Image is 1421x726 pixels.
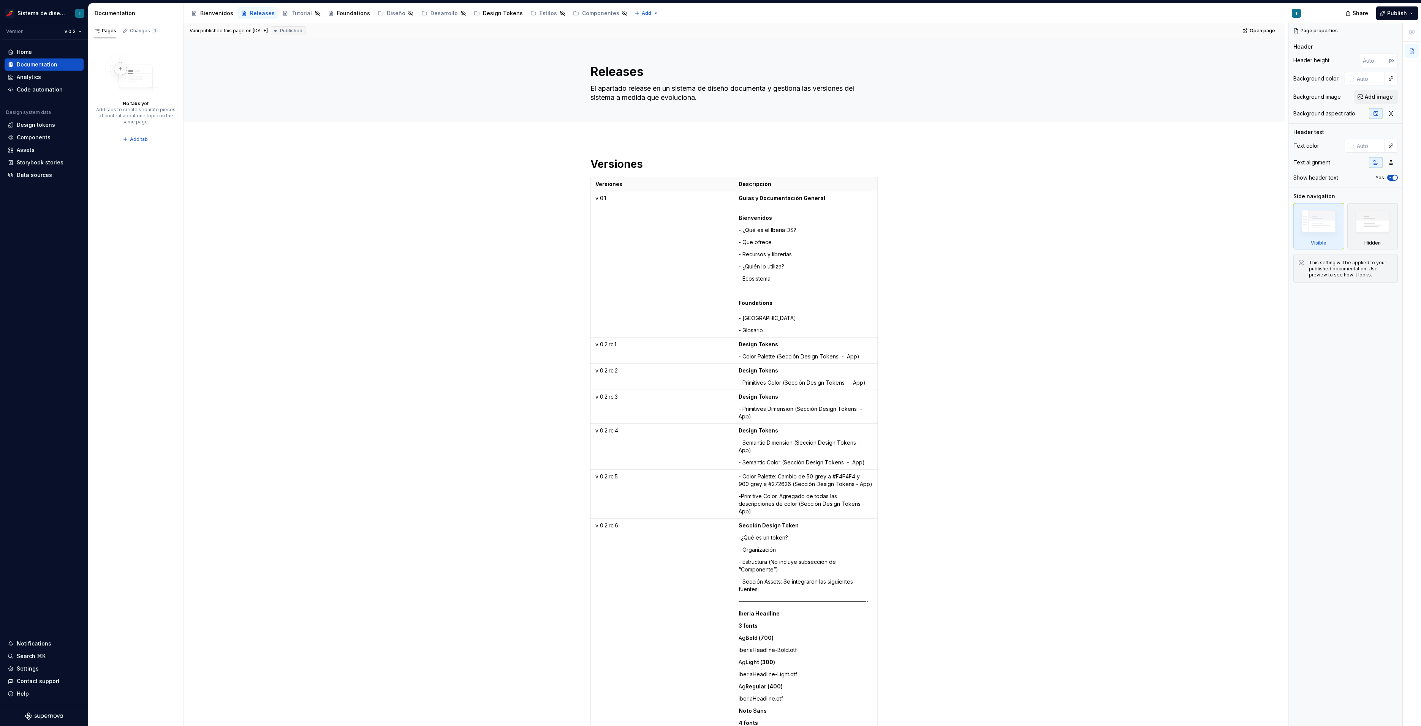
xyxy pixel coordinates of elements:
[739,473,873,488] p: - Color Palette: Cambio de 50 grey a #F4F4F4 y 900 grey a #272626 (Sección Design Tokens - App)
[739,275,873,283] p: - Ecosistema
[94,28,116,34] div: Pages
[595,367,729,374] p: v 0.2.rc.2
[152,28,158,34] span: 1
[17,121,55,129] div: Design tokens
[17,61,57,68] div: Documentation
[595,427,729,434] p: v 0.2.rc.4
[1293,93,1341,101] div: Background image
[739,695,873,702] p: IberiaHeadline.otf
[200,28,268,34] div: published this page on [DATE]
[590,157,878,171] h1: Versiones
[1293,142,1319,150] div: Text color
[739,439,873,454] p: - Semantic Dimension (Sección Design Tokens - App)
[1293,110,1355,117] div: Background aspect ratio
[78,10,81,16] div: T
[739,226,873,234] p: - ¿Qué es el Iberia DS?
[739,238,873,246] p: - Que ofrece
[1342,6,1373,20] button: Share
[582,9,619,17] div: Componentes
[739,215,772,221] strong: Bienvenidos
[17,640,51,647] div: Notifications
[1364,240,1381,246] div: Hidden
[739,598,873,605] p: ————————————————————————-
[337,9,370,17] div: Foundations
[5,675,84,687] button: Contact support
[130,28,158,34] div: Changes
[61,26,85,37] button: v 0.2
[595,180,729,188] p: Versiones
[1250,28,1275,34] span: Open page
[1240,25,1279,36] a: Open page
[387,9,405,17] div: Diseño
[739,459,873,466] p: - Semantic Color (Sección Design Tokens - App)
[17,48,32,56] div: Home
[589,63,876,81] textarea: Releases
[1311,240,1326,246] div: Visible
[2,5,87,21] button: Sistema de diseño IberiaT
[1293,174,1338,181] div: Show header text
[5,156,84,169] a: Storybook stories
[250,9,275,17] div: Releases
[200,9,233,17] div: Bienvenidos
[739,671,873,678] p: IberiaHeadline-Light.otf
[739,546,873,554] p: - Organización
[418,7,469,19] a: Desarrollo
[17,73,41,81] div: Analytics
[1293,75,1339,82] div: Background color
[5,144,84,156] a: Assets
[5,169,84,181] a: Data sources
[595,473,729,480] p: v 0.2.rc.5
[739,707,767,714] strong: Noto Sans
[1353,9,1368,17] span: Share
[95,9,180,17] div: Documentation
[595,194,729,202] p: v 0.1
[739,353,873,360] p: - Color Palette (Sección Design Tokens - App)
[1293,159,1330,166] div: Text alignment
[739,263,873,270] p: - ¿Quién lo utiliza?
[96,107,176,125] div: Add tabs to create separate pieces of content about one topic on the same page.
[739,658,873,666] p: Ag
[471,7,526,19] a: Design Tokens
[1293,203,1344,249] div: Visible
[745,659,775,665] strong: Light (300)
[739,367,778,374] strong: Design Tokens
[739,299,873,322] p: - [GEOGRAPHIC_DATA]
[17,146,35,154] div: Assets
[17,86,63,93] div: Code automation
[17,171,52,179] div: Data sources
[5,663,84,675] a: Settings
[5,650,84,662] button: Search ⌘K
[1347,203,1398,249] div: Hidden
[739,646,873,654] p: IberiaHeadline-Bold.otf
[1293,43,1313,51] div: Header
[739,180,873,188] p: Descripción
[5,84,84,96] a: Code automation
[280,28,302,34] span: Published
[17,690,29,698] div: Help
[595,522,729,529] p: v 0.2.rc.6
[595,341,729,348] p: v 0.2.rc.1
[375,7,417,19] a: Diseño
[540,9,557,17] div: Estilos
[595,393,729,401] p: v 0.2.rc.3
[1387,9,1407,17] span: Publish
[739,534,873,541] p: -¿Qué es un token?
[1309,260,1393,278] div: This setting will be applied to your published documentation. Use preview to see how it looks.
[430,9,458,17] div: Desarrollo
[739,558,873,573] p: - Estructura (No incluye subsección de “Componente”)
[739,427,778,434] strong: Design Tokens
[17,159,63,166] div: Storybook stories
[279,7,323,19] a: Tutorial
[17,134,51,141] div: Components
[65,28,76,35] span: v 0.2
[739,578,873,593] p: - Sección Assets: Se integraron las siguientes fuentes:
[739,622,758,629] strong: 3 fonts
[632,8,661,19] button: Add
[739,492,873,515] p: -Primitive Color. Agregado de todas las descripciones de color (Sección Design Tokens - App)
[745,634,774,641] strong: Bold (700)
[739,405,873,420] p: - Primitives Dimension (Sección Design Tokens - App)
[5,46,84,58] a: Home
[1293,193,1335,200] div: Side navigation
[527,7,568,19] a: Estilos
[1360,54,1389,67] input: Auto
